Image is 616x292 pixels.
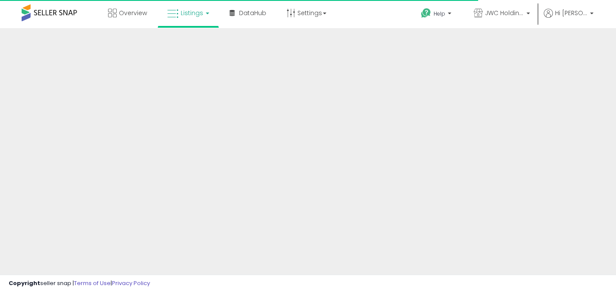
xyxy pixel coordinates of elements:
[9,279,40,287] strong: Copyright
[181,9,203,17] span: Listings
[414,1,460,28] a: Help
[112,279,150,287] a: Privacy Policy
[239,9,266,17] span: DataHub
[74,279,111,287] a: Terms of Use
[9,279,150,288] div: seller snap | |
[119,9,147,17] span: Overview
[555,9,587,17] span: Hi [PERSON_NAME]
[544,9,594,28] a: Hi [PERSON_NAME]
[421,8,431,19] i: Get Help
[485,9,524,17] span: JWC Holdings
[434,10,445,17] span: Help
